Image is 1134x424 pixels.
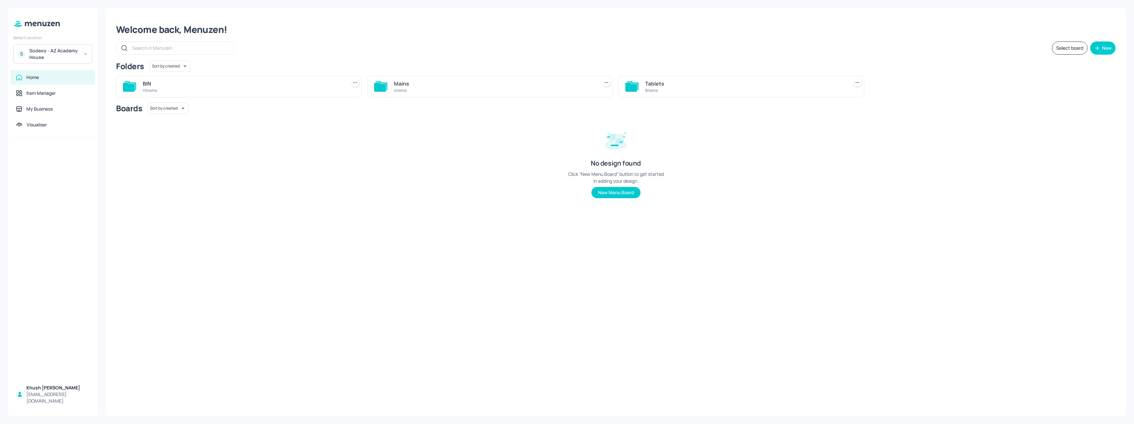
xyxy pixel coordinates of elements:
div: 4 items [394,88,594,93]
div: Welcome back, Menuzen! [116,24,1116,36]
div: No design found [591,159,641,168]
input: Search in Menuzen [132,43,228,53]
div: 10 items [143,88,343,93]
div: 8 items [645,88,846,93]
button: Select board [1052,41,1088,55]
div: Sort by created [147,102,188,115]
div: Mains [394,80,594,88]
div: New [1102,46,1112,50]
div: Sodexo - AZ Academy House [29,47,79,61]
div: Khush [PERSON_NAME] [26,384,90,391]
div: Tablets [645,80,846,88]
div: Folders [116,61,144,71]
button: New [1090,41,1116,55]
div: S [17,50,25,58]
div: [EMAIL_ADDRESS][DOMAIN_NAME] [26,391,90,404]
div: My Business [26,106,53,112]
div: Click “New Menu Board” button to get started in adding your design. [566,171,665,184]
div: Boards [116,103,142,114]
div: BIN [143,80,343,88]
img: design-empty [599,123,632,156]
div: Visualiser [27,121,47,128]
button: New Menu Board [591,187,641,198]
div: Select Location [13,35,92,40]
div: Item Manager [26,90,56,96]
div: Home [26,74,39,81]
div: Sort by created [149,60,190,73]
